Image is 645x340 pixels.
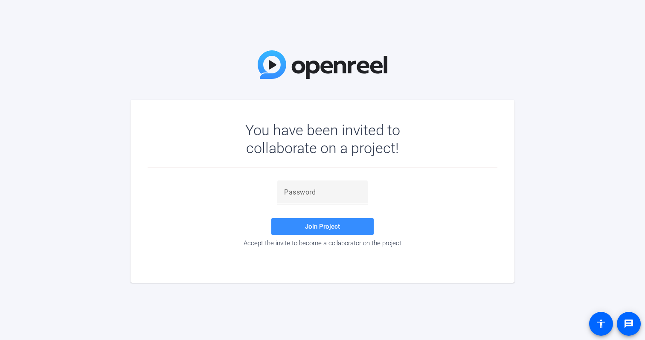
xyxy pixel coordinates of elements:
[624,319,634,329] mat-icon: message
[258,50,387,79] img: OpenReel Logo
[221,121,425,157] div: You have been invited to collaborate on a project!
[148,239,497,247] div: Accept the invite to become a collaborator on the project
[305,223,340,230] span: Join Project
[271,218,374,235] button: Join Project
[284,187,361,198] input: Password
[596,319,606,329] mat-icon: accessibility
